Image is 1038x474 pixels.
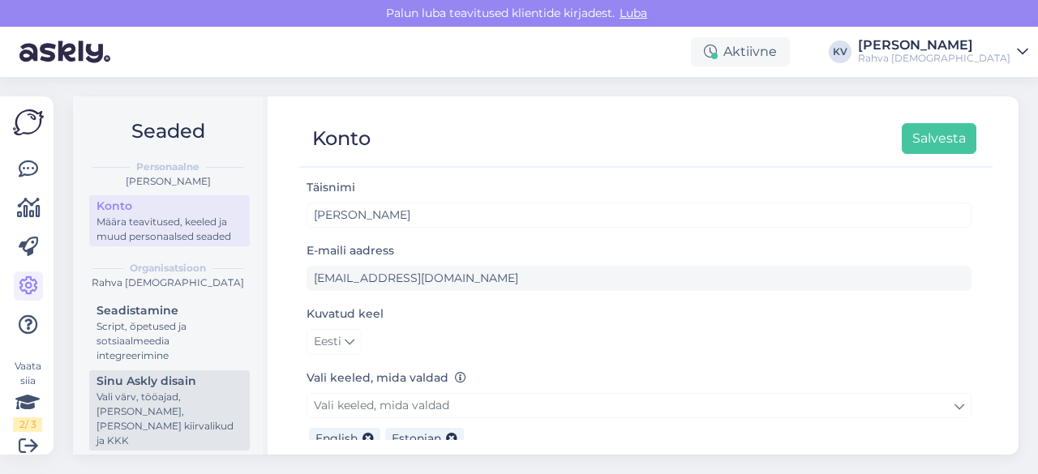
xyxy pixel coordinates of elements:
div: Rahva [DEMOGRAPHIC_DATA] [86,275,250,290]
b: Organisatsioon [130,261,206,275]
a: Sinu Askly disainVali värv, tööajad, [PERSON_NAME], [PERSON_NAME] kiirvalikud ja KKK [89,370,250,451]
div: Konto [312,123,371,154]
div: [PERSON_NAME] [86,174,250,189]
a: Vali keeled, mida valdad [307,393,972,418]
input: Sisesta e-maili aadress [307,266,972,291]
div: KV [829,41,851,63]
div: Konto [97,198,242,215]
a: KontoMäära teavitused, keeled ja muud personaalsed seaded [89,195,250,246]
a: [PERSON_NAME]Rahva [DEMOGRAPHIC_DATA] [858,39,1028,65]
div: Script, õpetused ja sotsiaalmeedia integreerimine [97,319,242,363]
a: Eesti [307,329,362,355]
div: Vali värv, tööajad, [PERSON_NAME], [PERSON_NAME] kiirvalikud ja KKK [97,390,242,448]
h2: Seaded [86,116,250,147]
img: Askly Logo [13,109,44,135]
label: Vali keeled, mida valdad [307,369,466,386]
div: Rahva [DEMOGRAPHIC_DATA] [858,52,1010,65]
span: Eesti [314,333,341,351]
span: English [315,431,358,446]
div: [PERSON_NAME] [858,39,1010,52]
label: Täisnimi [307,179,355,196]
div: Aktiivne [691,37,790,66]
label: Kuvatud keel [307,305,384,322]
input: Sisesta nimi [307,203,972,228]
button: Salvesta [902,123,976,154]
div: Sinu Askly disain [97,373,242,390]
div: Seadistamine [97,302,242,319]
div: Määra teavitused, keeled ja muud personaalsed seaded [97,215,242,244]
span: Estonian [392,431,441,446]
span: Vali keeled, mida valdad [314,398,449,412]
label: E-maili aadress [307,242,394,259]
div: 2 / 3 [13,417,42,432]
b: Personaalne [136,160,199,174]
span: Luba [615,6,652,20]
a: SeadistamineScript, õpetused ja sotsiaalmeedia integreerimine [89,300,250,365]
div: Vaata siia [13,359,42,432]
